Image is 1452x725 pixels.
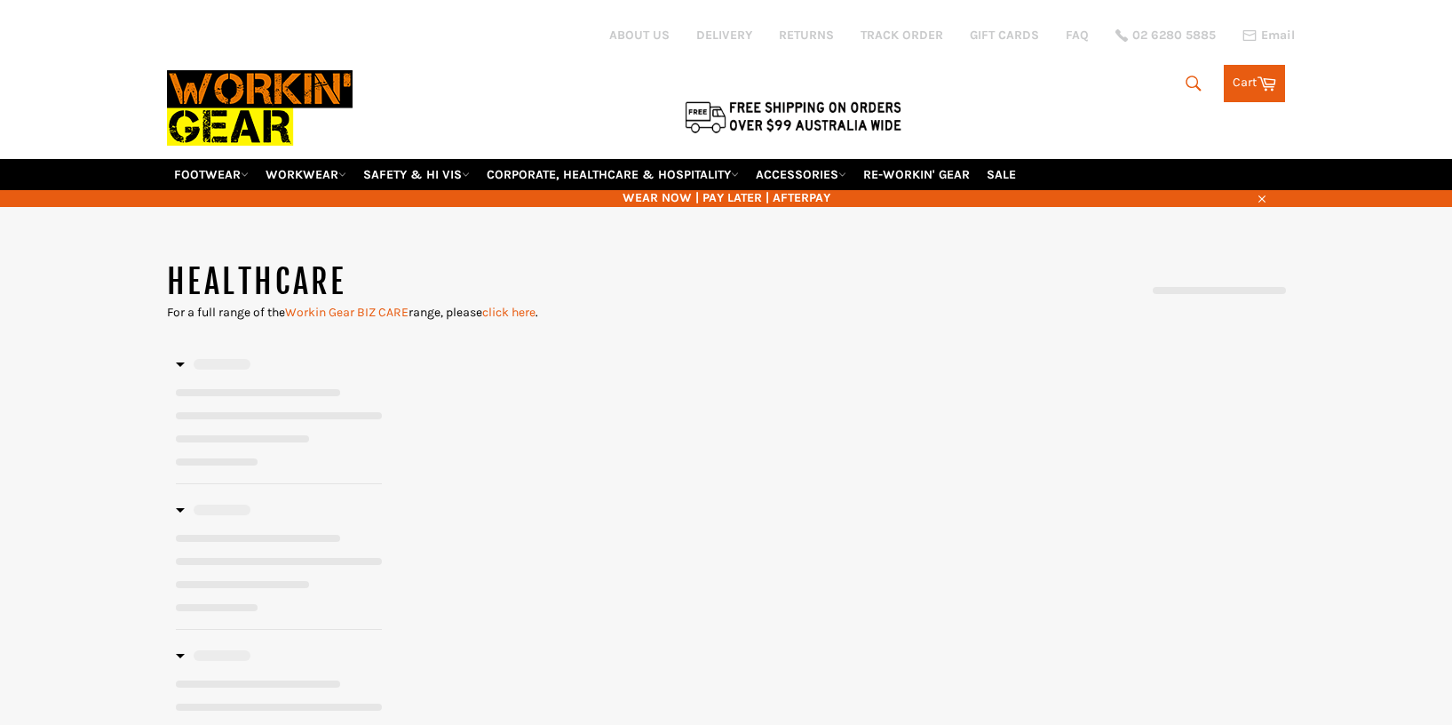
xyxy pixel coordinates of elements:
[1261,29,1295,42] span: Email
[1224,65,1285,102] a: Cart
[861,27,943,44] a: TRACK ORDER
[609,27,670,44] a: ABOUT US
[749,159,853,190] a: ACCESSORIES
[356,159,477,190] a: SAFETY & HI VIS
[696,27,752,44] a: DELIVERY
[167,260,726,305] h1: HEALTHCARE
[258,159,353,190] a: WORKWEAR
[1242,28,1295,43] a: Email
[682,98,904,135] img: Flat $9.95 shipping Australia wide
[167,189,1286,206] span: WEAR NOW | PAY LATER | AFTERPAY
[856,159,977,190] a: RE-WORKIN' GEAR
[980,159,1023,190] a: SALE
[970,27,1039,44] a: GIFT CARDS
[167,159,256,190] a: FOOTWEAR
[285,305,409,320] a: Workin Gear BIZ CARE
[779,27,834,44] a: RETURNS
[167,304,726,321] div: For a full range of the range, please .
[482,305,536,320] a: click here
[480,159,746,190] a: CORPORATE, HEALTHCARE & HOSPITALITY
[1115,29,1216,42] a: 02 6280 5885
[1132,29,1216,42] span: 02 6280 5885
[167,58,353,158] img: Workin Gear leaders in Workwear, Safety Boots, PPE, Uniforms. Australia's No.1 in Workwear
[1066,27,1089,44] a: FAQ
